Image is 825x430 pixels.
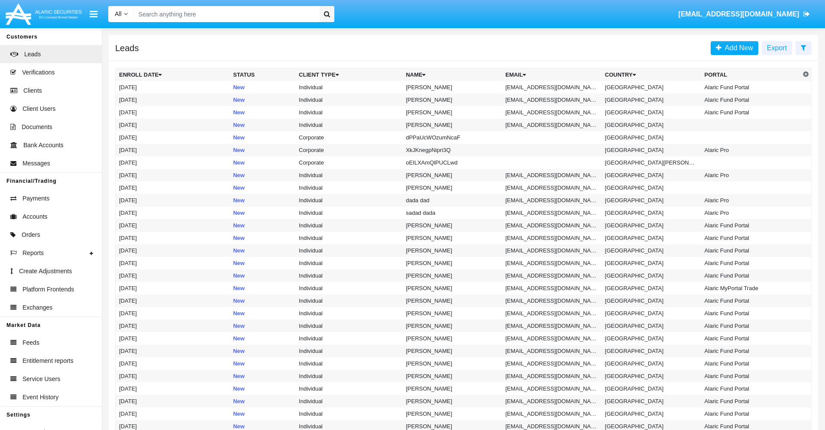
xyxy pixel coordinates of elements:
[116,68,230,81] th: Enroll Date
[19,267,72,276] span: Create Adjustments
[502,282,602,294] td: [EMAIL_ADDRESS][DOMAIN_NAME]
[230,257,295,269] td: New
[711,41,758,55] a: Add New
[230,370,295,382] td: New
[402,257,502,269] td: [PERSON_NAME]
[602,106,701,119] td: [GEOGRAPHIC_DATA]
[402,395,502,407] td: [PERSON_NAME]
[230,382,295,395] td: New
[502,269,602,282] td: [EMAIL_ADDRESS][DOMAIN_NAME]
[295,370,402,382] td: Individual
[402,244,502,257] td: [PERSON_NAME]
[230,232,295,244] td: New
[602,207,701,219] td: [GEOGRAPHIC_DATA]
[767,44,787,52] span: Export
[23,141,64,150] span: Bank Accounts
[402,219,502,232] td: [PERSON_NAME]
[116,370,230,382] td: [DATE]
[116,106,230,119] td: [DATE]
[23,285,74,294] span: Platform Frontends
[402,207,502,219] td: sadad dada
[295,169,402,181] td: Individual
[701,382,801,395] td: Alaric Fund Portal
[23,194,49,203] span: Payments
[230,407,295,420] td: New
[602,94,701,106] td: [GEOGRAPHIC_DATA]
[116,94,230,106] td: [DATE]
[230,81,295,94] td: New
[295,244,402,257] td: Individual
[230,219,295,232] td: New
[134,6,317,22] input: Search
[116,156,230,169] td: [DATE]
[602,194,701,207] td: [GEOGRAPHIC_DATA]
[230,68,295,81] th: Status
[24,50,41,59] span: Leads
[230,294,295,307] td: New
[295,257,402,269] td: Individual
[502,207,602,219] td: [EMAIL_ADDRESS][DOMAIN_NAME]
[230,320,295,332] td: New
[295,395,402,407] td: Individual
[295,131,402,144] td: Corporate
[602,332,701,345] td: [GEOGRAPHIC_DATA]
[295,219,402,232] td: Individual
[402,307,502,320] td: [PERSON_NAME]
[295,181,402,194] td: Individual
[402,357,502,370] td: [PERSON_NAME]
[402,81,502,94] td: [PERSON_NAME]
[502,81,602,94] td: [EMAIL_ADDRESS][DOMAIN_NAME]
[23,303,52,312] span: Exchanges
[701,320,801,332] td: Alaric Fund Portal
[602,244,701,257] td: [GEOGRAPHIC_DATA]
[116,131,230,144] td: [DATE]
[230,207,295,219] td: New
[116,320,230,332] td: [DATE]
[295,81,402,94] td: Individual
[116,307,230,320] td: [DATE]
[701,282,801,294] td: Alaric MyPortal Trade
[402,320,502,332] td: [PERSON_NAME]
[502,106,602,119] td: [EMAIL_ADDRESS][DOMAIN_NAME]
[701,357,801,370] td: Alaric Fund Portal
[602,320,701,332] td: [GEOGRAPHIC_DATA]
[230,345,295,357] td: New
[602,81,701,94] td: [GEOGRAPHIC_DATA]
[701,81,801,94] td: Alaric Fund Portal
[602,370,701,382] td: [GEOGRAPHIC_DATA]
[502,94,602,106] td: [EMAIL_ADDRESS][DOMAIN_NAME]
[602,395,701,407] td: [GEOGRAPHIC_DATA]
[23,393,58,402] span: Event History
[602,119,701,131] td: [GEOGRAPHIC_DATA]
[502,294,602,307] td: [EMAIL_ADDRESS][DOMAIN_NAME]
[116,395,230,407] td: [DATE]
[701,106,801,119] td: Alaric Fund Portal
[701,332,801,345] td: Alaric Fund Portal
[22,68,55,77] span: Verifications
[116,194,230,207] td: [DATE]
[116,244,230,257] td: [DATE]
[402,68,502,81] th: Name
[295,194,402,207] td: Individual
[502,407,602,420] td: [EMAIL_ADDRESS][DOMAIN_NAME]
[402,332,502,345] td: [PERSON_NAME]
[502,382,602,395] td: [EMAIL_ADDRESS][DOMAIN_NAME]
[701,407,801,420] td: Alaric Fund Portal
[602,282,701,294] td: [GEOGRAPHIC_DATA]
[602,232,701,244] td: [GEOGRAPHIC_DATA]
[602,144,701,156] td: [GEOGRAPHIC_DATA]
[295,94,402,106] td: Individual
[502,68,602,81] th: Email
[402,181,502,194] td: [PERSON_NAME]
[115,10,122,17] span: All
[116,207,230,219] td: [DATE]
[23,104,55,113] span: Client Users
[116,169,230,181] td: [DATE]
[502,181,602,194] td: [EMAIL_ADDRESS][DOMAIN_NAME]
[115,45,139,52] h5: Leads
[602,131,701,144] td: [GEOGRAPHIC_DATA]
[402,282,502,294] td: [PERSON_NAME]
[502,307,602,320] td: [EMAIL_ADDRESS][DOMAIN_NAME]
[116,144,230,156] td: [DATE]
[230,181,295,194] td: New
